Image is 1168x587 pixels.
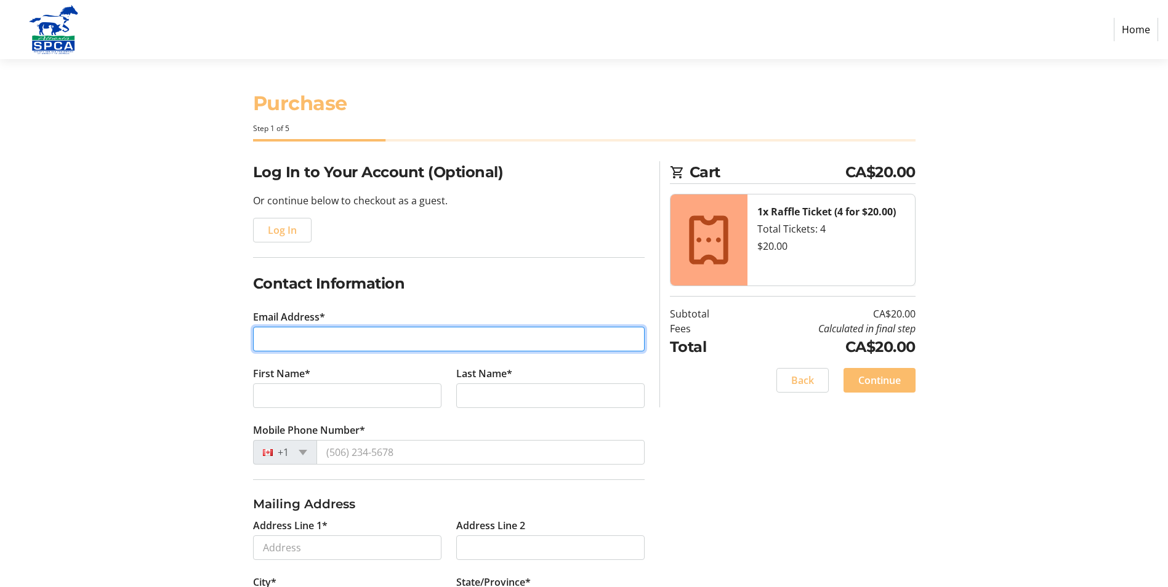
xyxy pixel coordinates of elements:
button: Log In [253,218,312,242]
strong: 1x Raffle Ticket (4 for $20.00) [757,205,896,218]
div: Total Tickets: 4 [757,222,905,236]
div: $20.00 [757,239,905,254]
h3: Mailing Address [253,495,645,513]
div: Step 1 of 5 [253,123,916,134]
span: Log In [268,223,297,238]
span: CA$20.00 [845,161,916,183]
label: Mobile Phone Number* [253,423,365,437]
img: Alberta SPCA's Logo [10,5,97,54]
span: Cart [690,161,845,183]
input: Address [253,535,441,560]
label: First Name* [253,366,310,381]
td: Subtotal [670,306,741,321]
input: (506) 234-5678 [316,440,645,465]
label: Address Line 1* [253,518,328,533]
span: Continue [858,373,901,388]
button: Continue [844,368,916,393]
h2: Log In to Your Account (Optional) [253,161,645,183]
a: Home [1114,18,1158,41]
td: Calculated in final step [741,321,916,336]
p: Or continue below to checkout as a guest. [253,193,645,208]
label: Last Name* [456,366,512,381]
td: CA$20.00 [741,336,916,358]
label: Address Line 2 [456,518,525,533]
button: Back [776,368,829,393]
span: Back [791,373,814,388]
h1: Purchase [253,89,916,118]
h2: Contact Information [253,273,645,295]
td: Total [670,336,741,358]
td: CA$20.00 [741,306,916,321]
label: Email Address* [253,309,325,324]
td: Fees [670,321,741,336]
